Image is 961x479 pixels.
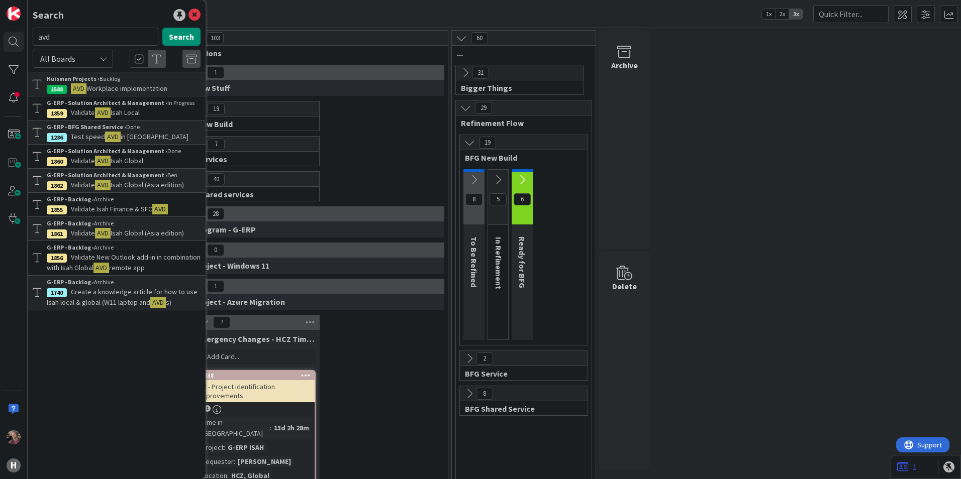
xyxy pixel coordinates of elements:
mark: AVD [95,180,111,190]
div: 1860 [47,157,67,166]
span: 8 [476,388,493,400]
span: 0 [207,244,224,256]
span: : [270,422,271,433]
span: 2x [776,9,789,19]
a: G-ERP - BFG Shared Service ›Done1286Test speedAVDin [GEOGRAPHIC_DATA] [28,120,206,145]
span: To Be Refined [469,236,479,287]
span: Isah Global (Asia edition) [111,228,184,237]
a: G-ERP - Solution Architect & Management ›Ben1862ValidateAVDIsah Global (Asia edition) [28,168,206,193]
div: Search [33,8,64,23]
div: G-ERP ISAH [225,442,266,453]
div: 1740 [47,288,67,297]
span: Validate New Outlook add-in in combination with Isah Global [47,253,201,272]
span: Validate [71,108,95,117]
span: In Refinement [494,237,504,289]
span: Test speed [71,132,105,141]
div: 1838 [201,372,315,379]
div: Ben [47,171,201,180]
span: Workplace implementation [86,84,167,93]
div: Done [47,147,201,156]
a: G-ERP - Backlog ›Archive1861ValidateAVDIsah Global (Asia edition) [28,216,206,241]
span: New Build [197,119,307,129]
div: H [7,458,21,472]
mark: AVD [95,107,111,118]
span: 28 [207,208,224,220]
div: 1856 [47,254,67,263]
div: 1286 [47,133,67,142]
span: Isah Global (Asia edition) [111,180,184,189]
div: Archive [47,278,201,287]
span: Emergency Changes - HCZ Time Registration [195,334,316,344]
a: G-ERP - Solution Architect & Management ›In Progress1859ValidateAVDIsah Local [28,96,206,120]
span: 6 [514,193,531,205]
span: All Boards [40,54,75,64]
span: BFG Service [465,369,575,379]
div: 13d 2h 28m [271,422,312,433]
div: In Progress [47,98,201,107]
b: G-ERP - Backlog › [47,219,94,227]
span: 29 [475,102,492,114]
a: G-ERP - Solution Architect & Management ›Done1860ValidateAVDIsah Global [28,145,206,168]
span: 3x [789,9,803,19]
div: Requester [199,456,234,467]
span: Project - Azure Migration [194,297,285,307]
span: in [GEOGRAPHIC_DATA] [121,132,188,141]
span: Validate [71,228,95,237]
span: Bigger Things [461,83,571,93]
span: Services [197,154,307,164]
span: BFG New Build [465,153,575,163]
b: G-ERP - Backlog › [47,195,94,203]
span: 1 [207,280,224,292]
span: Validate Isah Finance & SFC [71,204,152,213]
span: : [224,442,225,453]
span: 40 [208,173,225,185]
div: Delete [612,280,637,292]
span: 19 [479,137,496,149]
mark: AVD [95,156,111,166]
div: Archive [611,59,638,71]
mark: AVD [71,83,86,94]
span: 7 [208,138,225,150]
span: 31 [472,67,489,79]
span: BFG Shared Service [465,404,575,414]
span: Program - G-ERP [194,224,256,234]
a: G-ERP - Backlog ›Archive1856Validate New Outlook add-in in combination with Isah GlobalAVDremote app [28,241,206,275]
span: 103 [207,32,224,44]
mark: AVD [150,297,166,308]
span: 7 [213,316,230,328]
mark: AVD [93,263,109,273]
div: 1588 [47,85,67,94]
span: Refinement Flow [461,118,579,128]
span: Isah Global [111,156,143,165]
span: Options [193,48,435,58]
div: Backlog [47,74,201,83]
img: BF [7,430,21,444]
button: Search [162,28,201,46]
input: Quick Filter... [813,5,889,23]
img: Visit kanbanzone.com [7,7,21,21]
div: Archive [47,195,201,204]
span: New Stuff [194,83,230,93]
span: 1x [762,9,776,19]
span: remote app [109,263,145,272]
span: : [234,456,235,467]
mark: AVD [152,204,168,214]
input: Search for title... [33,28,158,46]
span: Project - Windows 11 [194,261,269,271]
span: Ready for BFG [517,236,527,288]
b: G-ERP - Backlog › [47,244,94,251]
b: G-ERP - Solution Architect & Management › [47,171,167,179]
a: Huisman Projects ›Backlog1588AVDWorkplace implementation [28,72,206,96]
div: Archive [47,243,201,252]
a: G-ERP - Backlog ›Archive1740Create a knowledge article for how to use Isah local & global (W11 la... [28,275,206,310]
b: Huisman Projects › [47,75,100,82]
span: 5 [490,193,507,205]
span: 1 [207,66,224,78]
mark: AVD [95,228,111,238]
b: G-ERP - BFG Shared Service › [47,123,126,131]
div: 1838 [196,371,315,380]
span: s) [166,298,171,307]
span: 19 [208,103,225,115]
div: TR - Project identification improvements [196,380,315,402]
div: Archive [47,219,201,228]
